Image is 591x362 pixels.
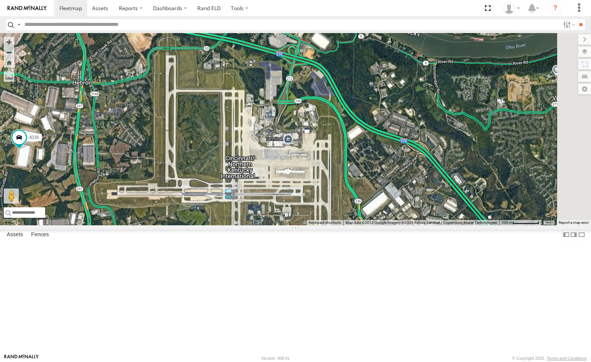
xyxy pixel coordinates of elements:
[4,37,14,47] button: Zoom in
[547,356,587,360] a: Terms and Conditions
[578,84,591,94] label: Map Settings
[578,229,585,240] label: Hide Summary Table
[29,135,39,140] span: 4036
[4,354,39,362] a: Visit our Website
[4,57,14,68] button: Zoom Home
[4,47,14,57] button: Zoom out
[16,19,22,30] label: Search Query
[502,220,512,225] span: 500 m
[309,220,341,225] button: Keyboard shortcuts
[560,19,576,30] label: Search Filter Options
[261,356,290,360] div: Version: 308.01
[8,6,47,11] img: rand-logo.svg
[499,220,541,225] button: Map Scale: 500 m per 67 pixels
[3,229,27,240] label: Assets
[545,221,553,224] a: Terms (opens in new tab)
[346,220,497,225] span: Map data ©2025 Google Imagery ©2025 Airbus, Landsat / Copernicus, Maxar Technologies
[562,229,570,240] label: Dock Summary Table to the Left
[4,189,19,204] button: Drag Pegman onto the map to open Street View
[27,229,53,240] label: Fences
[4,71,14,82] label: Measure
[512,356,587,360] div: © Copyright 2025 -
[559,220,589,225] a: Report a map error
[570,229,577,240] label: Dock Summary Table to the Right
[501,3,523,14] div: Mike Seta
[549,2,561,14] i: ?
